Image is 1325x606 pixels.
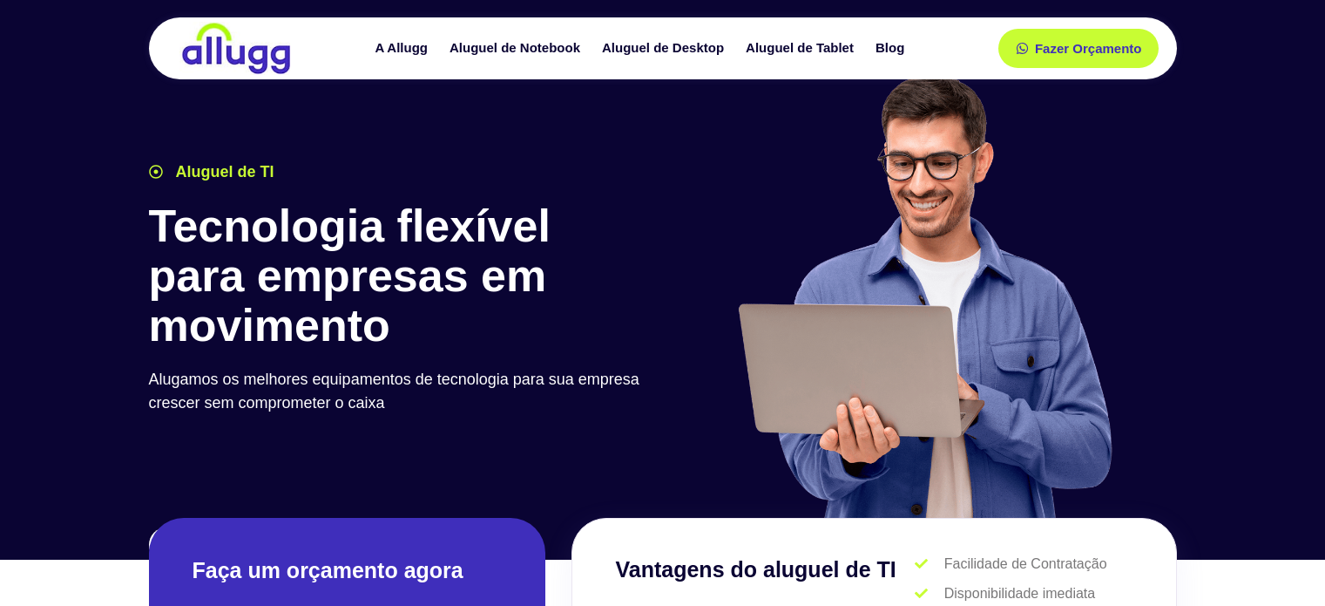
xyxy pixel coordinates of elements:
[616,554,916,587] h3: Vantagens do aluguel de TI
[193,556,502,585] h2: Faça um orçamento agora
[593,33,737,64] a: Aluguel de Desktop
[737,33,867,64] a: Aluguel de Tablet
[867,33,917,64] a: Blog
[732,73,1116,518] img: aluguel de ti para startups
[179,22,293,75] img: locação de TI é Allugg
[149,368,654,415] p: Alugamos os melhores equipamentos de tecnologia para sua empresa crescer sem comprometer o caixa
[940,583,1095,604] span: Disponibilidade imediata
[149,201,654,351] h1: Tecnologia flexível para empresas em movimento
[366,33,441,64] a: A Allugg
[940,554,1107,575] span: Facilidade de Contratação
[172,160,274,184] span: Aluguel de TI
[1035,42,1142,55] span: Fazer Orçamento
[441,33,593,64] a: Aluguel de Notebook
[998,29,1159,68] a: Fazer Orçamento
